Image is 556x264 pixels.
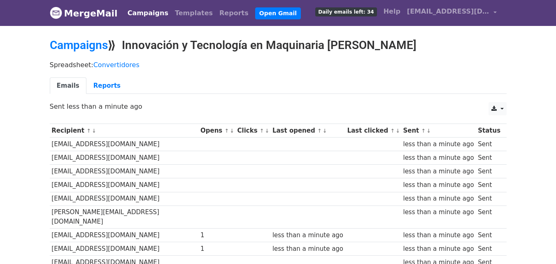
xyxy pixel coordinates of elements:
div: less than a minute ago [403,140,474,149]
div: less than a minute ago [403,153,474,163]
a: ↓ [92,128,96,134]
a: ↓ [265,128,270,134]
div: less than a minute ago [403,244,474,254]
h2: ⟫ Innovación y Tecnología en Maquinaria [PERSON_NAME] [50,38,507,52]
td: [EMAIL_ADDRESS][DOMAIN_NAME] [50,165,199,178]
td: [EMAIL_ADDRESS][DOMAIN_NAME] [50,229,199,242]
td: Sent [476,165,502,178]
a: ↓ [426,128,431,134]
td: Sent [476,138,502,151]
a: Help [380,3,404,20]
div: less than a minute ago [272,231,343,240]
td: Sent [476,242,502,256]
a: ↑ [224,128,229,134]
a: Reports [216,5,252,21]
div: less than a minute ago [403,231,474,240]
div: less than a minute ago [403,180,474,190]
td: [EMAIL_ADDRESS][DOMAIN_NAME] [50,178,199,192]
td: Sent [476,151,502,165]
span: [EMAIL_ADDRESS][DOMAIN_NAME] [407,7,489,16]
a: Templates [172,5,216,21]
div: less than a minute ago [272,244,343,254]
a: MergeMail [50,5,118,22]
a: ↓ [395,128,400,134]
td: Sent [476,178,502,192]
td: [EMAIL_ADDRESS][DOMAIN_NAME] [50,192,199,206]
th: Recipient [50,124,199,138]
td: Sent [476,229,502,242]
a: ↑ [421,128,426,134]
td: [EMAIL_ADDRESS][DOMAIN_NAME] [50,138,199,151]
div: less than a minute ago [403,208,474,217]
a: Emails [50,77,86,94]
th: Sent [401,124,476,138]
a: ↓ [323,128,327,134]
div: less than a minute ago [403,167,474,176]
a: ↑ [260,128,264,134]
a: Campaigns [50,38,108,52]
td: [PERSON_NAME][EMAIL_ADDRESS][DOMAIN_NAME] [50,206,199,229]
th: Last opened [270,124,345,138]
a: Convertidores [93,61,140,69]
td: Sent [476,192,502,206]
p: Spreadsheet: [50,61,507,69]
td: [EMAIL_ADDRESS][DOMAIN_NAME] [50,151,199,165]
a: ↑ [390,128,395,134]
span: Daily emails left: 34 [315,7,377,16]
a: Reports [86,77,128,94]
a: ↑ [86,128,91,134]
div: 1 [200,231,233,240]
img: MergeMail logo [50,7,62,19]
a: ↑ [317,128,322,134]
th: Status [476,124,502,138]
a: ↓ [230,128,234,134]
p: Sent less than a minute ago [50,102,507,111]
th: Clicks [235,124,270,138]
th: Last clicked [345,124,401,138]
a: [EMAIL_ADDRESS][DOMAIN_NAME] [404,3,500,23]
th: Opens [198,124,235,138]
td: [EMAIL_ADDRESS][DOMAIN_NAME] [50,242,199,256]
td: Sent [476,206,502,229]
div: 1 [200,244,233,254]
a: Campaigns [124,5,172,21]
div: less than a minute ago [403,194,474,203]
a: Open Gmail [255,7,301,19]
a: Daily emails left: 34 [312,3,380,20]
